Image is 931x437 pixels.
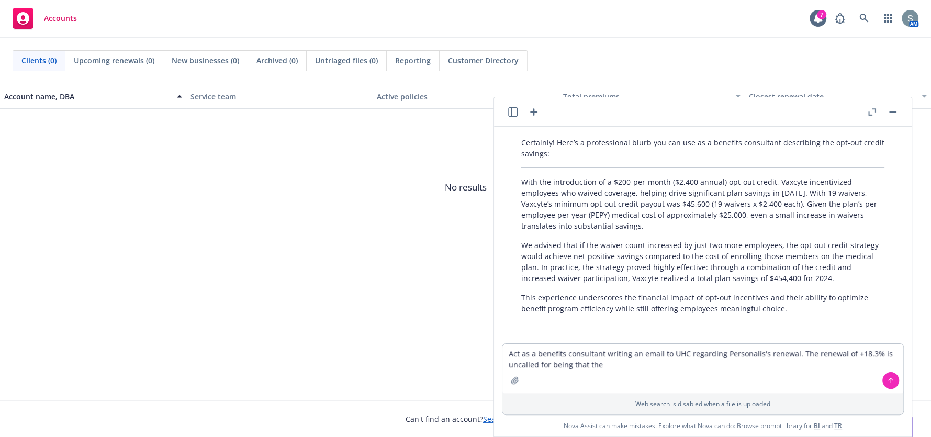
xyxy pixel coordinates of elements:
[498,415,907,436] span: Nova Assist can make mistakes. Explore what Nova can do: Browse prompt library for and
[814,421,820,430] a: BI
[817,10,826,19] div: 7
[315,55,378,66] span: Untriaged files (0)
[406,413,526,424] span: Can't find an account?
[256,55,298,66] span: Archived (0)
[448,55,519,66] span: Customer Directory
[44,14,77,23] span: Accounts
[8,4,81,33] a: Accounts
[502,344,903,393] textarea: Act as a benefits consultant writing an email to UHC regarding Personalis's renewal. The renewal ...
[902,10,918,27] img: photo
[834,421,842,430] a: TR
[854,8,874,29] a: Search
[395,55,431,66] span: Reporting
[186,84,373,109] button: Service team
[21,55,57,66] span: Clients (0)
[521,240,884,284] p: We advised that if the waiver count increased by just two more employees, the opt-out credit stra...
[563,91,729,102] div: Total premiums
[521,292,884,314] p: This experience underscores the financial impact of opt-out incentives and their ability to optim...
[829,8,850,29] a: Report a Bug
[4,91,171,102] div: Account name, DBA
[745,84,931,109] button: Closest renewal date
[483,414,526,424] a: Search for it
[521,137,884,159] p: Certainly! Here’s a professional blurb you can use as a benefits consultant describing the opt-ou...
[172,55,239,66] span: New businesses (0)
[190,91,368,102] div: Service team
[521,176,884,231] p: With the introduction of a $200-per-month ($2,400 annual) opt-out credit, Vaxcyte incentivized em...
[74,55,154,66] span: Upcoming renewals (0)
[558,84,745,109] button: Total premiums
[749,91,915,102] div: Closest renewal date
[509,399,897,408] p: Web search is disabled when a file is uploaded
[377,91,555,102] div: Active policies
[373,84,559,109] button: Active policies
[878,8,899,29] a: Switch app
